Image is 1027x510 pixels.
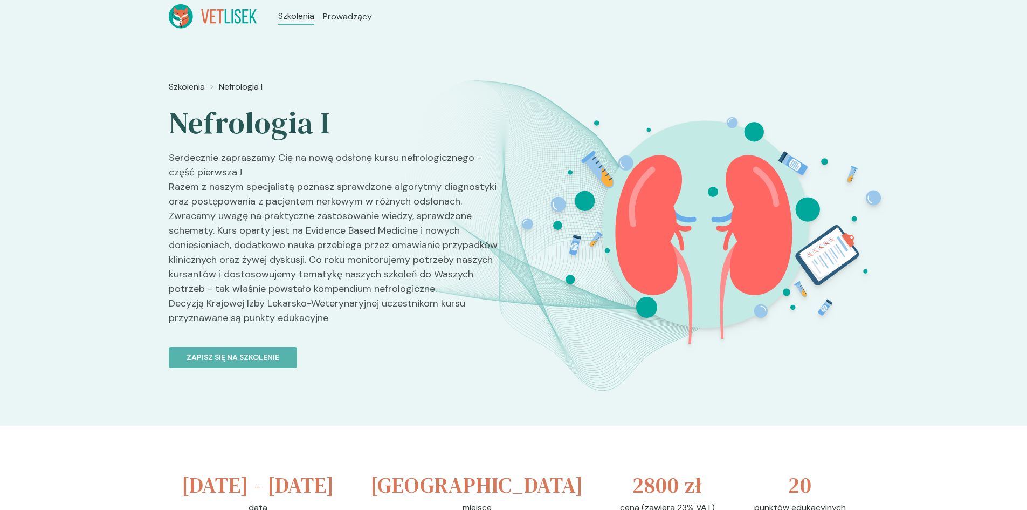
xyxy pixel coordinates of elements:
[169,151,505,334] p: Serdecznie zapraszamy Cię na nową odsłonę kursu nefrologicznego - część pierwsza ! Razem z naszym...
[278,10,314,23] a: Szkolenia
[169,104,505,142] h2: Nefrologia I
[187,352,279,363] p: Zapisz się na szkolenie
[512,76,895,364] img: ZpbSrx5LeNNTxNrf_Nefro_BT.svg
[169,347,297,368] button: Zapisz się na szkolenie
[219,80,263,93] a: Nefrologia I
[323,10,372,23] a: Prowadzący
[370,469,583,501] h3: [GEOGRAPHIC_DATA]
[182,469,334,501] h3: [DATE] - [DATE]
[169,80,205,93] a: Szkolenia
[169,334,505,368] a: Zapisz się na szkolenie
